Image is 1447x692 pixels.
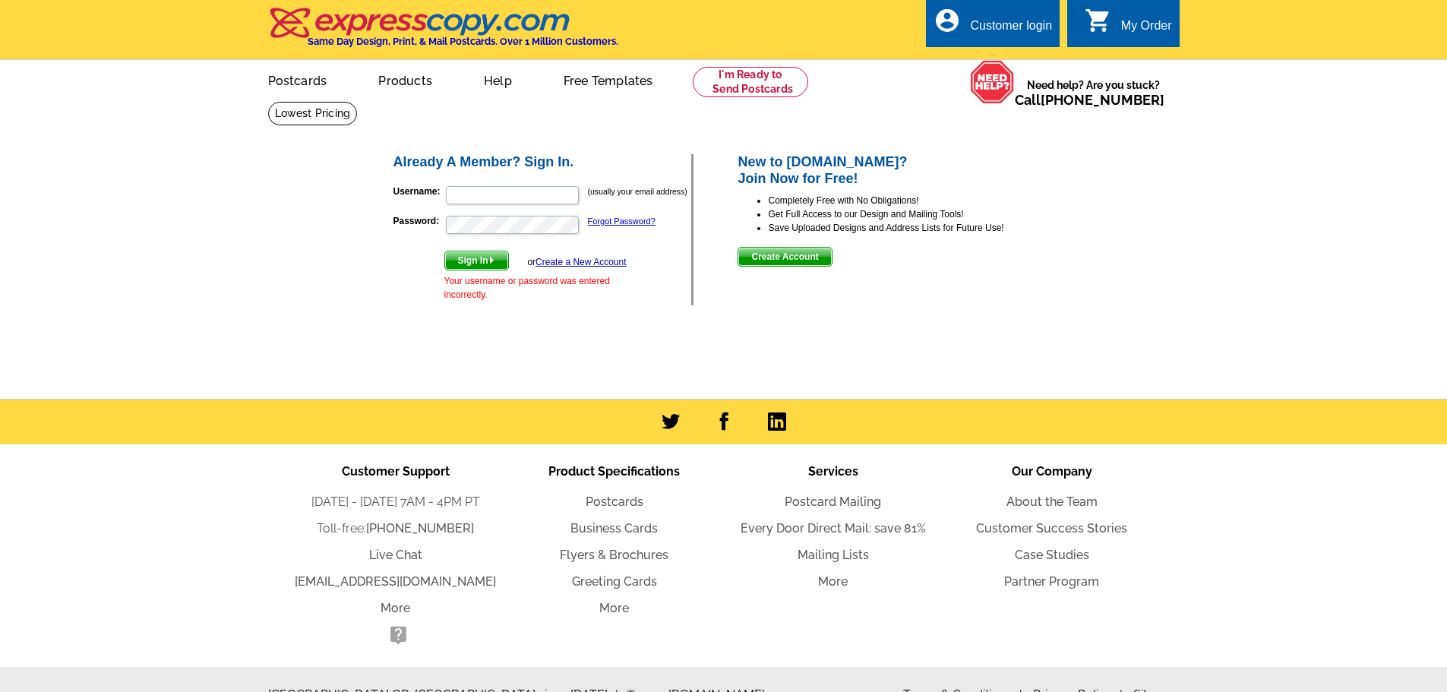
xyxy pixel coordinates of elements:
span: Need help? Are you stuck? [1015,77,1172,108]
label: Password: [393,214,444,228]
span: Customer Support [342,464,450,479]
a: [PHONE_NUMBER] [1041,92,1164,108]
a: Postcards [586,495,643,509]
a: More [381,601,410,615]
a: [PHONE_NUMBER] [366,521,474,536]
h2: Already A Member? Sign In. [393,154,692,171]
a: Partner Program [1004,574,1099,589]
a: Forgot Password? [588,216,656,226]
small: (usually your email address) [588,187,687,196]
a: Help [460,62,536,97]
span: Services [808,464,858,479]
img: button-next-arrow-white.png [488,257,495,264]
iframe: LiveChat chat widget [1143,339,1447,692]
a: More [599,601,629,615]
li: Toll-free: [286,520,505,538]
a: Postcards [244,62,352,97]
li: Get Full Access to our Design and Mailing Tools! [768,207,1056,221]
a: Business Cards [570,521,658,536]
span: Product Specifications [548,464,680,479]
div: My Order [1121,19,1172,40]
a: Flyers & Brochures [560,548,668,562]
div: Customer login [970,19,1052,40]
span: Call [1015,92,1164,108]
li: Completely Free with No Obligations! [768,194,1056,207]
label: Username: [393,185,444,198]
a: Create a New Account [536,257,626,267]
a: About the Team [1006,495,1098,509]
a: Products [354,62,457,97]
a: Customer Success Stories [976,521,1127,536]
button: Sign In [444,251,509,270]
a: Live Chat [369,548,422,562]
a: Same Day Design, Print, & Mail Postcards. Over 1 Million Customers. [268,18,618,47]
i: shopping_cart [1085,7,1112,34]
a: account_circle Customer login [934,17,1052,36]
a: Mailing Lists [798,548,869,562]
img: help [970,60,1015,104]
h2: New to [DOMAIN_NAME]? Join Now for Free! [738,154,1056,187]
h4: Same Day Design, Print, & Mail Postcards. Over 1 Million Customers. [308,36,618,47]
i: account_circle [934,7,961,34]
div: or [527,255,626,269]
button: Create Account [738,247,832,267]
a: [EMAIL_ADDRESS][DOMAIN_NAME] [295,574,496,589]
div: Your username or password was entered incorrectly. [444,274,627,302]
li: [DATE] - [DATE] 7AM - 4PM PT [286,493,505,511]
a: Case Studies [1015,548,1089,562]
a: Every Door Direct Mail: save 81% [741,521,926,536]
a: shopping_cart My Order [1085,17,1172,36]
span: Our Company [1012,464,1092,479]
a: Greeting Cards [572,574,657,589]
span: Create Account [738,248,831,266]
a: More [818,574,848,589]
li: Save Uploaded Designs and Address Lists for Future Use! [768,221,1056,235]
span: Sign In [445,251,508,270]
a: Free Templates [539,62,678,97]
a: Postcard Mailing [785,495,881,509]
